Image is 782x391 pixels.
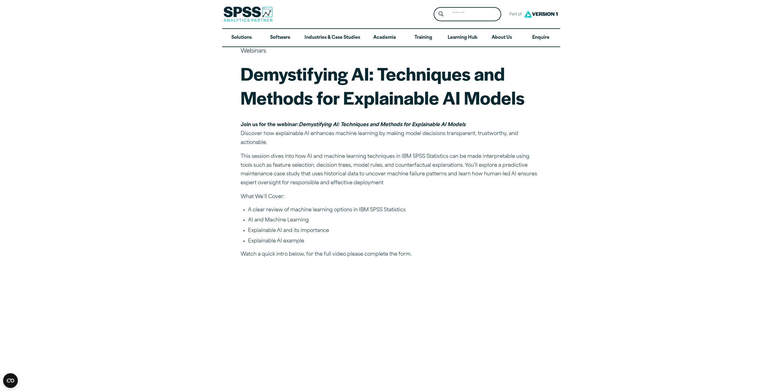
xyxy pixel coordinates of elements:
[300,29,365,47] a: Industries & Case Studies
[365,29,404,47] a: Academia
[222,29,560,47] nav: Desktop version of site main menu
[506,10,522,19] span: Part of
[435,9,446,20] button: Search magnifying glass icon
[241,250,542,259] p: Watch a quick intro below, for the full video please complete the form.
[299,122,466,127] em: Demystifying AI: Techniques and Methods for Explainable AI Models
[522,8,559,20] img: Version1 Logo
[241,122,466,127] strong: Join us for the webinar:
[482,29,521,47] a: About Us
[241,62,542,109] h1: Demystifying AI: Techniques and Methods for Explainable AI Models
[521,29,560,47] a: Enquire
[222,29,261,47] a: Solutions
[438,11,443,17] svg: Search magnifying glass icon
[248,206,542,214] li: A clear review of machine learning options in IBM SPSS Statistics
[241,152,542,188] p: This session dives into how AI and machine learning techniques in IBM SPSS Statistics can be made...
[261,29,300,47] a: Software
[241,193,542,201] p: What We’ll Cover:
[223,6,273,22] img: SPSS Analytics Partner
[248,227,542,235] li: Explainable AI and its importance
[434,7,501,22] form: Site Header Search Form
[241,47,542,56] p: Webinars
[443,29,482,47] a: Learning Hub
[3,373,18,388] button: Open CMP widget
[404,29,442,47] a: Training
[248,217,542,225] li: AI and Machine Learning
[248,237,542,245] li: Explainable AI example
[241,121,542,147] p: Discover how explainable AI enhances machine learning by making model decisions transparent, trus...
